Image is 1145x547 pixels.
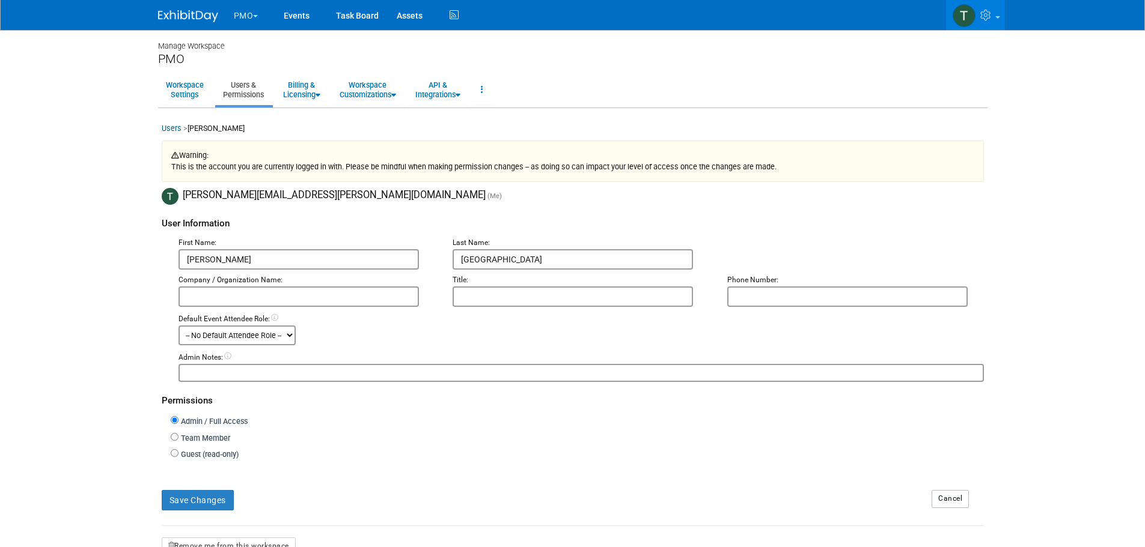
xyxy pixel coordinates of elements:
[162,205,984,237] div: User Information
[727,275,984,286] div: Phone Number:
[179,275,435,286] div: Company / Organization Name:
[162,123,984,141] div: [PERSON_NAME]
[179,416,248,428] label: Admin / Full Access
[275,75,328,104] a: Billing &Licensing
[332,75,404,104] a: WorkspaceCustomizations
[162,382,984,414] div: Permissions
[953,4,976,27] img: Tracy Schwerin
[162,490,234,510] button: Save Changes
[215,75,272,104] a: Users &Permissions
[179,433,230,444] label: Team Member
[183,190,486,201] span: [PERSON_NAME][EMAIL_ADDRESS][PERSON_NAME][DOMAIN_NAME]
[183,124,188,133] span: >
[179,238,435,249] div: First Name:
[158,10,218,22] img: ExhibitDay
[453,275,709,286] div: Title:
[162,188,179,205] img: Tracy Schwerin
[179,314,984,325] div: Default Event Attendee Role:
[932,490,969,508] a: Cancel
[408,75,468,104] a: API &Integrations
[487,192,502,201] span: (Me)
[179,352,984,363] div: Admin Notes:
[158,52,988,67] div: PMO
[179,449,239,461] label: Guest (read-only)
[453,238,709,249] div: Last Name:
[158,30,988,52] div: Manage Workspace
[158,75,212,104] a: WorkspaceSettings
[162,124,182,133] a: Users
[162,141,984,183] div: Warning: This is the account you are currently logged in with. Please be mindful when making perm...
